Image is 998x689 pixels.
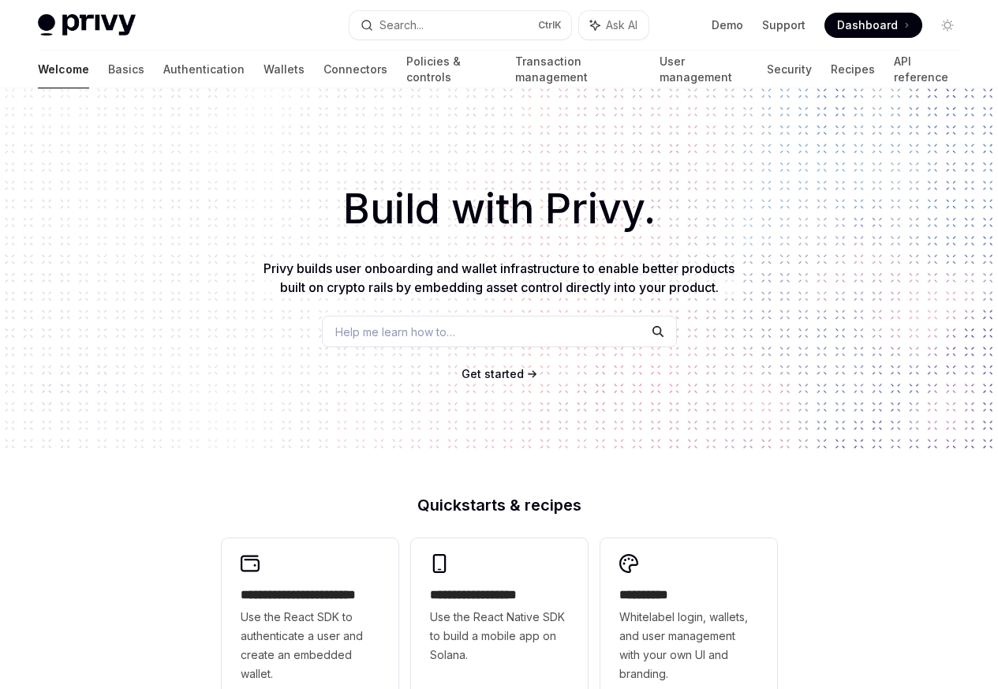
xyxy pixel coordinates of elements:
span: Help me learn how to… [335,324,455,340]
button: Search...CtrlK [349,11,571,39]
h2: Quickstarts & recipes [222,497,777,513]
img: light logo [38,14,136,36]
a: Wallets [264,51,305,88]
span: Use the React SDK to authenticate a user and create an embedded wallet. [241,608,379,683]
div: Search... [379,16,424,35]
a: Recipes [831,51,875,88]
a: Dashboard [824,13,922,38]
span: Ctrl K [538,19,562,32]
a: Support [762,17,806,33]
span: Ask AI [606,17,637,33]
span: Whitelabel login, wallets, and user management with your own UI and branding. [619,608,758,683]
a: API reference [894,51,960,88]
span: Use the React Native SDK to build a mobile app on Solana. [430,608,569,665]
a: User management [660,51,749,88]
span: Get started [462,367,524,380]
a: Basics [108,51,144,88]
a: Demo [712,17,743,33]
button: Ask AI [579,11,649,39]
span: Dashboard [837,17,898,33]
h1: Build with Privy. [25,178,973,240]
a: Authentication [163,51,245,88]
a: Policies & controls [406,51,496,88]
a: Transaction management [515,51,640,88]
button: Toggle dark mode [935,13,960,38]
span: Privy builds user onboarding and wallet infrastructure to enable better products built on crypto ... [264,260,734,295]
a: Security [767,51,812,88]
a: Connectors [323,51,387,88]
a: Welcome [38,51,89,88]
a: Get started [462,366,524,382]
